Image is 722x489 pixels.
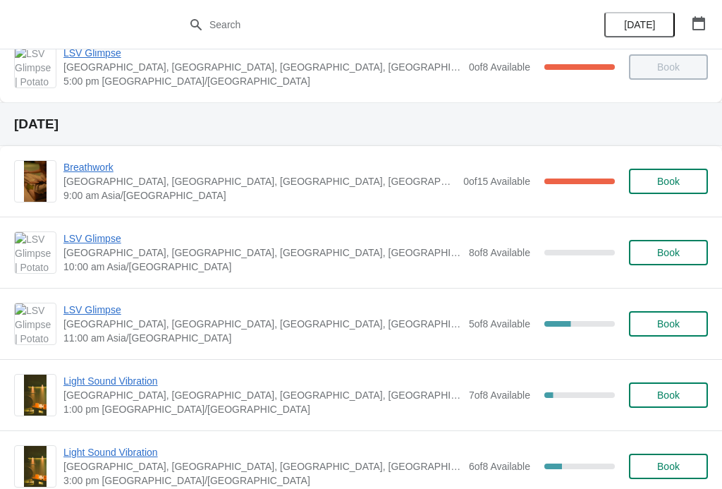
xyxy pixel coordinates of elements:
span: Book [657,176,680,187]
button: Book [629,382,708,408]
span: [GEOGRAPHIC_DATA], [GEOGRAPHIC_DATA], [GEOGRAPHIC_DATA], [GEOGRAPHIC_DATA], [GEOGRAPHIC_DATA] [63,459,462,473]
span: Light Sound Vibration [63,374,462,388]
span: 3:00 pm [GEOGRAPHIC_DATA]/[GEOGRAPHIC_DATA] [63,473,462,488]
button: Book [629,311,708,337]
img: LSV Glimpse | Potato Head Suites & Studios, Jalan Petitenget, Seminyak, Badung Regency, Bali, Ind... [15,303,56,344]
span: 0 of 15 Available [463,176,530,187]
img: Breathwork | Potato Head Suites & Studios, Jalan Petitenget, Seminyak, Badung Regency, Bali, Indo... [24,161,47,202]
button: Book [629,169,708,194]
h2: [DATE] [14,117,708,131]
img: Light Sound Vibration | Potato Head Suites & Studios, Jalan Petitenget, Seminyak, Badung Regency,... [24,375,47,416]
span: 1:00 pm [GEOGRAPHIC_DATA]/[GEOGRAPHIC_DATA] [63,402,462,416]
button: Book [629,240,708,265]
span: Light Sound Vibration [63,445,462,459]
span: Book [657,390,680,401]
span: Book [657,461,680,472]
span: [GEOGRAPHIC_DATA], [GEOGRAPHIC_DATA], [GEOGRAPHIC_DATA], [GEOGRAPHIC_DATA], [GEOGRAPHIC_DATA] [63,246,462,260]
span: Book [657,247,680,258]
img: LSV Glimpse | Potato Head Suites & Studios, Jalan Petitenget, Seminyak, Badung Regency, Bali, Ind... [15,232,56,273]
span: Book [657,318,680,330]
span: 11:00 am Asia/[GEOGRAPHIC_DATA] [63,331,462,345]
img: Light Sound Vibration | Potato Head Suites & Studios, Jalan Petitenget, Seminyak, Badung Regency,... [24,446,47,487]
span: 8 of 8 Available [469,247,530,258]
span: LSV Glimpse [63,46,462,60]
span: [GEOGRAPHIC_DATA], [GEOGRAPHIC_DATA], [GEOGRAPHIC_DATA], [GEOGRAPHIC_DATA], [GEOGRAPHIC_DATA] [63,317,462,331]
span: 9:00 am Asia/[GEOGRAPHIC_DATA] [63,188,456,203]
span: 6 of 8 Available [469,461,530,472]
span: 5 of 8 Available [469,318,530,330]
input: Search [209,12,541,37]
span: [DATE] [624,19,655,30]
span: 5:00 pm [GEOGRAPHIC_DATA]/[GEOGRAPHIC_DATA] [63,74,462,88]
span: LSV Glimpse [63,231,462,246]
span: 7 of 8 Available [469,390,530,401]
img: LSV Glimpse | Potato Head Suites & Studios, Jalan Petitenget, Seminyak, Badung Regency, Bali, Ind... [15,47,56,87]
span: [GEOGRAPHIC_DATA], [GEOGRAPHIC_DATA], [GEOGRAPHIC_DATA], [GEOGRAPHIC_DATA], [GEOGRAPHIC_DATA] [63,60,462,74]
span: 10:00 am Asia/[GEOGRAPHIC_DATA] [63,260,462,274]
span: 0 of 8 Available [469,61,530,73]
span: Breathwork [63,160,456,174]
span: [GEOGRAPHIC_DATA], [GEOGRAPHIC_DATA], [GEOGRAPHIC_DATA], [GEOGRAPHIC_DATA], [GEOGRAPHIC_DATA] [63,388,462,402]
button: [DATE] [604,12,675,37]
span: LSV Glimpse [63,303,462,317]
span: [GEOGRAPHIC_DATA], [GEOGRAPHIC_DATA], [GEOGRAPHIC_DATA], [GEOGRAPHIC_DATA], [GEOGRAPHIC_DATA] [63,174,456,188]
button: Book [629,454,708,479]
